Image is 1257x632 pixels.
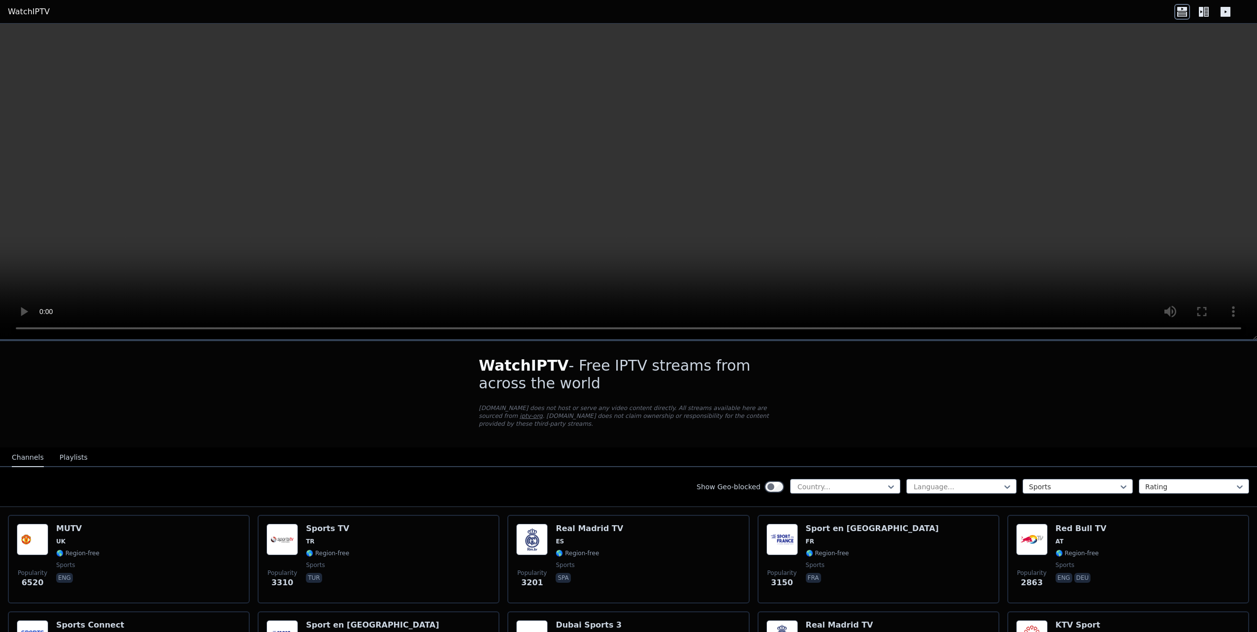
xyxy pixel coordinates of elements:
[18,569,47,577] span: Popularity
[479,357,569,374] span: WatchIPTV
[1016,524,1048,555] img: Red Bull TV
[806,561,825,569] span: sports
[267,569,297,577] span: Popularity
[306,549,349,557] span: 🌎 Region-free
[306,537,314,545] span: TR
[1056,549,1099,557] span: 🌎 Region-free
[1056,524,1107,534] h6: Red Bull TV
[766,524,798,555] img: Sport en France
[306,524,349,534] h6: Sports TV
[516,524,548,555] img: Real Madrid TV
[517,569,547,577] span: Popularity
[271,577,294,589] span: 3310
[306,620,439,630] h6: Sport en [GEOGRAPHIC_DATA]
[60,448,88,467] button: Playlists
[306,561,325,569] span: sports
[1056,573,1072,583] p: eng
[520,412,543,419] a: iptv-org
[56,524,99,534] h6: MUTV
[696,482,761,492] label: Show Geo-blocked
[479,357,778,392] h1: - Free IPTV streams from across the world
[1056,537,1064,545] span: AT
[8,6,50,18] a: WatchIPTV
[56,573,73,583] p: eng
[17,524,48,555] img: MUTV
[771,577,793,589] span: 3150
[306,573,322,583] p: tur
[556,573,570,583] p: spa
[521,577,543,589] span: 3201
[56,537,66,545] span: UK
[12,448,44,467] button: Channels
[806,573,821,583] p: fra
[1056,561,1074,569] span: sports
[56,561,75,569] span: sports
[56,620,124,630] h6: Sports Connect
[56,549,99,557] span: 🌎 Region-free
[806,524,939,534] h6: Sport en [GEOGRAPHIC_DATA]
[767,569,797,577] span: Popularity
[556,561,574,569] span: sports
[806,620,873,630] h6: Real Madrid TV
[1021,577,1043,589] span: 2863
[556,549,599,557] span: 🌎 Region-free
[22,577,44,589] span: 6520
[479,404,778,428] p: [DOMAIN_NAME] does not host or serve any video content directly. All streams available here are s...
[1017,569,1047,577] span: Popularity
[556,537,564,545] span: ES
[556,620,622,630] h6: Dubai Sports 3
[806,549,849,557] span: 🌎 Region-free
[1074,573,1091,583] p: deu
[806,537,814,545] span: FR
[556,524,623,534] h6: Real Madrid TV
[266,524,298,555] img: Sports TV
[1056,620,1100,630] h6: KTV Sport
